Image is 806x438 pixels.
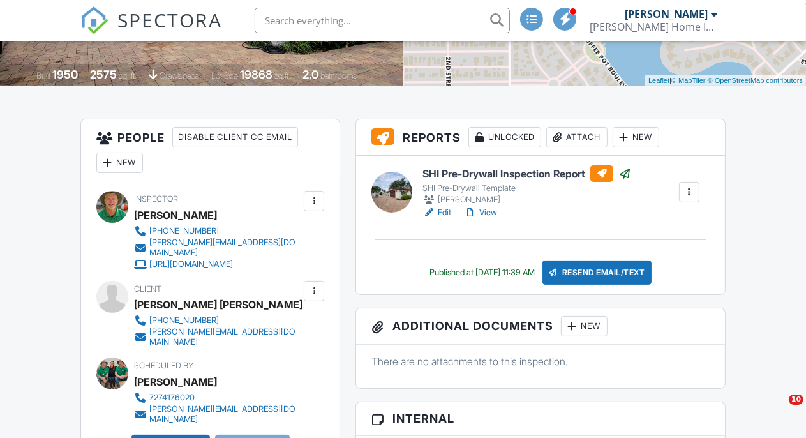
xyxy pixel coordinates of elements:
[422,183,631,193] div: SHI Pre-Drywall Template
[422,165,631,206] a: SHI Pre-Drywall Inspection Report SHI Pre-Drywall Template [PERSON_NAME]
[763,395,793,425] iframe: Intercom live chat
[561,316,608,336] div: New
[708,77,803,84] a: © OpenStreetMap contributors
[464,206,497,219] a: View
[96,153,143,173] div: New
[80,6,108,34] img: The Best Home Inspection Software - Spectora
[134,327,301,347] a: [PERSON_NAME][EMAIL_ADDRESS][DOMAIN_NAME]
[590,20,717,33] div: Shelton Home Inspections
[211,71,238,80] span: Lot Size
[356,119,724,156] h3: Reports
[320,71,357,80] span: bathrooms
[90,68,117,81] div: 2575
[149,259,233,269] div: [URL][DOMAIN_NAME]
[149,226,219,236] div: [PHONE_NUMBER]
[160,71,199,80] span: crawlspace
[52,68,78,81] div: 1950
[80,17,222,44] a: SPECTORA
[422,206,451,219] a: Edit
[134,258,301,271] a: [URL][DOMAIN_NAME]
[149,393,195,403] div: 7274176020
[134,238,301,258] a: [PERSON_NAME][EMAIL_ADDRESS][DOMAIN_NAME]
[134,206,217,225] div: [PERSON_NAME]
[645,75,806,86] div: |
[134,194,178,204] span: Inspector
[356,308,724,345] h3: Additional Documents
[625,8,708,20] div: [PERSON_NAME]
[371,354,709,368] p: There are no attachments to this inspection.
[149,404,301,425] div: [PERSON_NAME][EMAIL_ADDRESS][DOMAIN_NAME]
[542,261,652,285] div: Resend Email/Text
[134,284,161,294] span: Client
[134,295,302,314] div: [PERSON_NAME] [PERSON_NAME]
[134,391,301,404] a: 7274176020
[134,404,301,425] a: [PERSON_NAME][EMAIL_ADDRESS][DOMAIN_NAME]
[149,327,301,347] div: [PERSON_NAME][EMAIL_ADDRESS][DOMAIN_NAME]
[119,71,137,80] span: sq. ft.
[255,8,510,33] input: Search everything...
[356,402,724,435] h3: Internal
[422,193,631,206] div: [PERSON_NAME]
[648,77,669,84] a: Leaflet
[117,6,222,33] span: SPECTORA
[134,225,301,238] a: [PHONE_NUMBER]
[134,314,301,327] a: [PHONE_NUMBER]
[468,127,541,147] div: Unlocked
[172,127,298,147] div: Disable Client CC Email
[274,71,290,80] span: sq.ft.
[134,361,193,370] span: Scheduled By
[613,127,659,147] div: New
[546,127,608,147] div: Attach
[149,315,219,326] div: [PHONE_NUMBER]
[422,165,631,182] h6: SHI Pre-Drywall Inspection Report
[302,68,318,81] div: 2.0
[429,268,535,278] div: Published at [DATE] 11:39 AM
[134,372,217,391] div: [PERSON_NAME]
[789,395,803,405] span: 10
[671,77,706,84] a: © MapTiler
[81,119,340,181] h3: People
[36,71,50,80] span: Built
[149,238,301,258] div: [PERSON_NAME][EMAIL_ADDRESS][DOMAIN_NAME]
[240,68,272,81] div: 19868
